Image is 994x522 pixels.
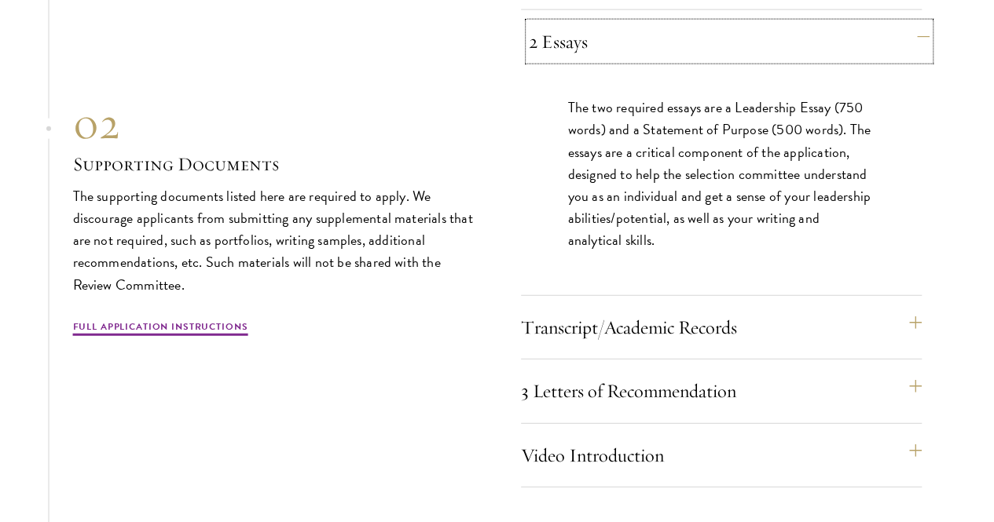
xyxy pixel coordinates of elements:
[521,372,922,410] button: 3 Letters of Recommendation
[521,308,922,346] button: Transcript/Academic Records
[521,436,922,474] button: Video Introduction
[568,97,875,251] p: The two required essays are a Leadership Essay (750 words) and a Statement of Purpose (500 words)...
[73,151,474,177] h3: Supporting Documents
[529,23,930,60] button: 2 Essays
[73,96,474,151] div: 02
[73,185,474,295] p: The supporting documents listed here are required to apply. We discourage applicants from submitt...
[73,319,248,338] a: Full Application Instructions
